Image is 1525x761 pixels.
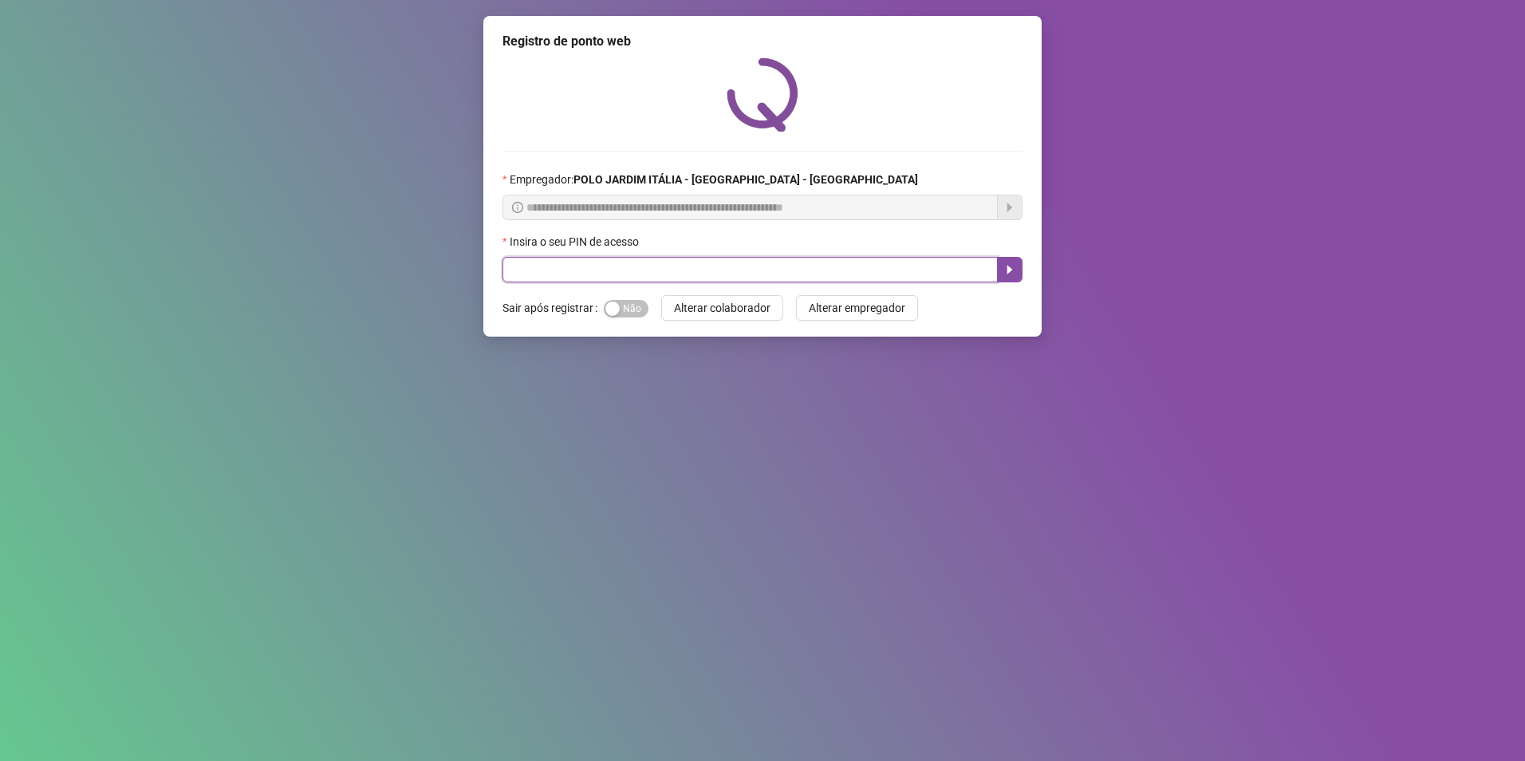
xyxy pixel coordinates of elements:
span: caret-right [1003,263,1016,276]
strong: POLO JARDIM ITÁLIA - [GEOGRAPHIC_DATA] - [GEOGRAPHIC_DATA] [573,173,918,186]
span: Empregador : [510,171,918,188]
div: Registro de ponto web [502,32,1023,51]
button: Alterar colaborador [661,295,783,321]
span: info-circle [512,202,523,213]
span: Alterar colaborador [674,299,770,317]
img: QRPoint [727,57,798,132]
label: Insira o seu PIN de acesso [502,233,649,250]
button: Alterar empregador [796,295,918,321]
label: Sair após registrar [502,295,604,321]
span: Alterar empregador [809,299,905,317]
